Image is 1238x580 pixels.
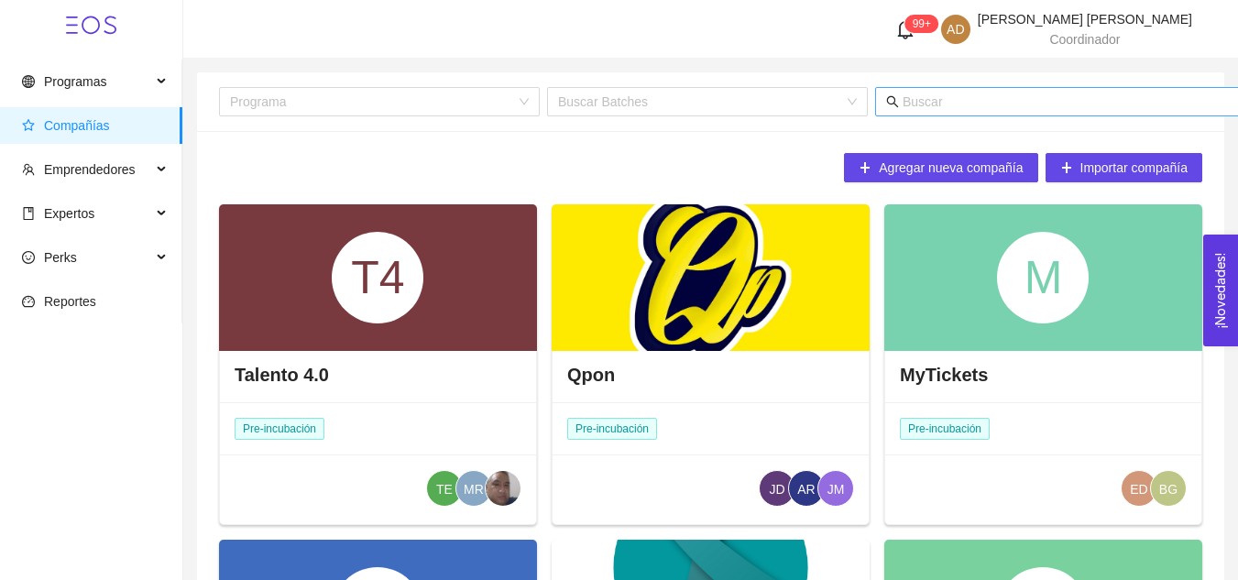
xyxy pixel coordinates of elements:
span: AR [797,471,815,508]
span: dashboard [22,295,35,308]
sup: 619 [905,15,938,33]
span: team [22,163,35,176]
span: ED [1130,471,1147,508]
span: Importar compañía [1080,158,1189,178]
span: Pre-incubación [235,418,324,440]
h4: Talento 4.0 [235,362,329,388]
span: Coordinador [1049,32,1120,47]
span: Reportes [44,294,96,309]
span: Expertos [44,206,94,221]
span: book [22,207,35,220]
span: plus [859,161,871,176]
span: Agregar nueva compañía [879,158,1023,178]
span: star [22,119,35,132]
span: JM [827,471,845,508]
span: bell [895,19,915,39]
span: plus [1060,161,1073,176]
div: M [997,232,1089,323]
span: Compañías [44,118,110,133]
span: Emprendedores [44,162,136,177]
span: Pre-incubación [900,418,990,440]
span: Perks [44,250,77,265]
button: Open Feedback Widget [1203,235,1238,346]
span: MR [464,471,484,508]
span: Programas [44,74,106,89]
span: search [886,95,899,108]
span: smile [22,251,35,264]
span: BG [1159,471,1178,508]
div: T4 [332,232,423,323]
img: 1721755867606-Messenger_creation_6f521ea6-0f0a-4e58-b525-a5cdd7c22d8e.png [486,471,520,506]
h4: MyTickets [900,362,988,388]
button: plusAgregar nueva compañía [844,153,1037,182]
span: AD [947,15,964,44]
span: global [22,75,35,88]
span: TE [436,471,453,508]
span: [PERSON_NAME] [PERSON_NAME] [978,12,1192,27]
span: JD [769,471,784,508]
h4: Qpon [567,362,615,388]
span: Pre-incubación [567,418,657,440]
button: plusImportar compañía [1046,153,1203,182]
